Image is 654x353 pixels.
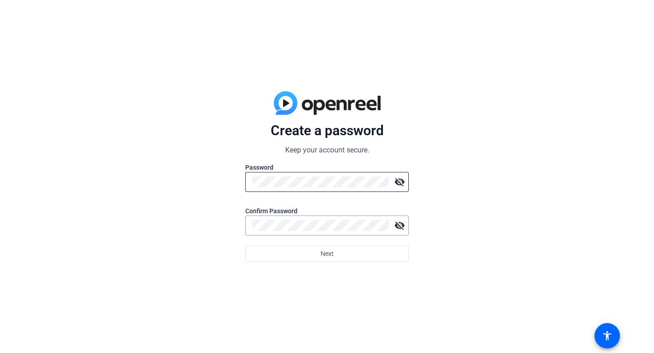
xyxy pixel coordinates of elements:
[245,206,409,216] label: Confirm Password
[245,163,409,172] label: Password
[245,122,409,139] p: Create a password
[274,91,381,115] img: blue-gradient.svg
[391,173,409,191] mat-icon: visibility_off
[245,145,409,156] p: Keep your account secure.
[245,245,409,262] button: Next
[602,330,613,341] mat-icon: accessibility
[391,216,409,235] mat-icon: visibility_off
[321,245,334,262] span: Next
